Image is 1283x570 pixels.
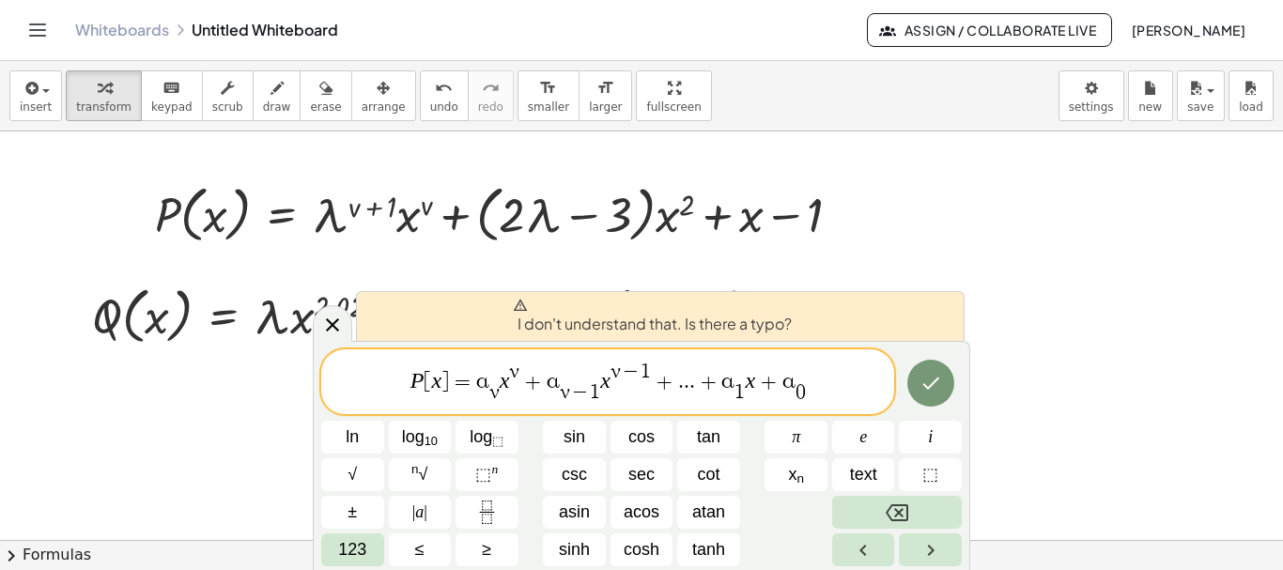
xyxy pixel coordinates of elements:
button: e [832,421,895,454]
span: atan [692,500,725,525]
span: log [402,424,438,450]
span: ± [348,500,357,525]
a: Whiteboards [75,21,169,39]
span: cot [698,462,720,487]
span: new [1138,100,1162,114]
span: √ [348,462,357,487]
span: ν [509,362,519,382]
span: keypad [151,100,193,114]
sub: 10 [425,434,438,448]
button: fullscreen [636,70,711,121]
span: insert [20,100,52,114]
span: + [695,371,722,393]
button: format_sizesmaller [518,70,580,121]
button: format_sizelarger [579,70,632,121]
span: transform [76,100,131,114]
span: sin [564,424,585,450]
span: cos [628,424,655,450]
span: larger [589,100,622,114]
span: ≤ [415,537,425,562]
span: draw [263,100,291,114]
span: ν [489,382,500,403]
span: acos [624,500,659,525]
button: [PERSON_NAME] [1116,13,1260,47]
span: sec [628,462,655,487]
span: settings [1069,100,1114,114]
button: Tangent [677,421,740,454]
button: Cotangent [677,458,740,491]
button: erase [300,70,351,121]
button: Cosecant [543,458,606,491]
button: Natural logarithm [321,421,384,454]
button: Backspace [832,496,962,529]
i: keyboard [162,77,180,100]
span: scrub [212,100,243,114]
span: erase [310,100,341,114]
span: cosh [624,537,659,562]
span: 1 [734,382,745,403]
button: Hyperbolic tangent [677,533,740,566]
var: x [500,369,510,393]
var: x [745,369,755,393]
button: Arccosine [611,496,673,529]
button: Subscript [765,458,827,491]
button: Text [832,458,895,491]
span: tanh [692,537,725,562]
span: text [850,462,877,487]
button: Hyperbolic cosine [611,533,673,566]
button: Arctangent [677,496,740,529]
button: redoredo [468,70,514,121]
span: log [470,424,503,450]
button: scrub [202,70,254,121]
span: α [476,371,489,393]
span: ⬚ [922,462,938,487]
button: new [1128,70,1173,121]
i: redo [482,77,500,100]
button: load [1229,70,1274,121]
span: = [449,371,476,393]
span: Assign / Collaborate Live [883,22,1096,39]
span: ≥ [482,537,491,562]
sub: ⬚ [492,434,503,448]
span: . [678,371,684,393]
span: e [859,424,867,450]
span: tan [697,424,720,450]
span: 123 [338,537,366,562]
span: + [651,371,678,393]
span: fullscreen [646,100,701,114]
sup: n [491,462,498,476]
i: format_size [596,77,614,100]
span: . [689,371,695,393]
button: keyboardkeypad [141,70,203,121]
span: α [547,371,560,393]
span: 1 [590,382,600,403]
span: x [788,462,804,487]
button: Toggle navigation [23,15,53,45]
button: Hyperbolic sine [543,533,606,566]
span: sinh [559,537,590,562]
button: Less than or equal [389,533,452,566]
span: | [424,502,427,521]
button: arrange [351,70,416,121]
button: Plus minus [321,496,384,529]
var: P [410,369,425,393]
span: ln [346,424,359,450]
span: ν [611,362,621,382]
button: settings [1059,70,1124,121]
span: [PERSON_NAME] [1131,22,1245,39]
button: transform [66,70,142,121]
button: Left arrow [832,533,895,566]
button: Greater than or equal [456,533,518,566]
button: Logarithm with base [456,421,518,454]
span: csc [562,462,587,487]
span: . [684,371,689,393]
button: Logarithm [389,421,452,454]
button: Arcsine [543,496,606,529]
span: a [412,500,427,525]
span: 0 [796,382,806,403]
button: undoundo [420,70,469,121]
button: Sine [543,421,606,454]
span: save [1187,100,1213,114]
button: Cosine [611,421,673,454]
span: redo [478,100,503,114]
